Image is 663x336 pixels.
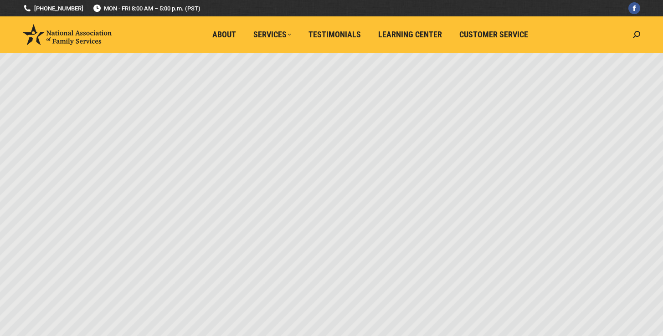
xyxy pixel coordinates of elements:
span: About [212,30,236,40]
span: Testimonials [308,30,361,40]
a: Customer Service [453,26,535,43]
a: Learning Center [372,26,448,43]
span: Learning Center [378,30,442,40]
span: MON - FRI 8:00 AM – 5:00 p.m. (PST) [93,4,200,13]
a: About [206,26,242,43]
a: Facebook page opens in new window [628,2,640,14]
a: Testimonials [302,26,367,43]
span: Customer Service [459,30,528,40]
a: [PHONE_NUMBER] [23,4,83,13]
img: National Association of Family Services [23,24,112,45]
span: Services [253,30,291,40]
